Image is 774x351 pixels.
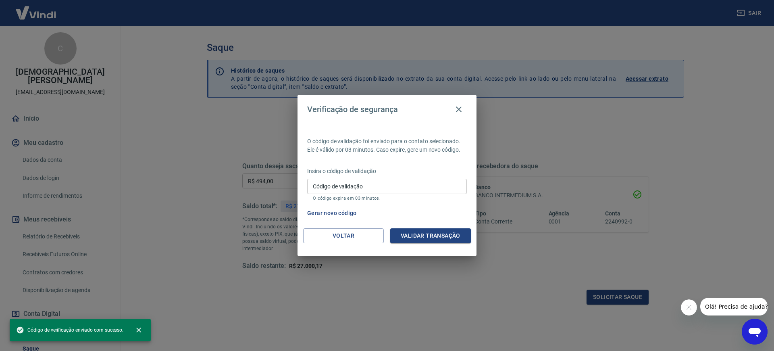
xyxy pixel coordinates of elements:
[742,319,768,345] iframe: Botão para abrir a janela de mensagens
[307,104,398,114] h4: Verificação de segurança
[304,206,360,221] button: Gerar novo código
[313,196,461,201] p: O código expira em 03 minutos.
[700,298,768,315] iframe: Mensagem da empresa
[390,228,471,243] button: Validar transação
[5,6,68,12] span: Olá! Precisa de ajuda?
[307,167,467,175] p: Insira o código de validação
[303,228,384,243] button: Voltar
[307,137,467,154] p: O código de validação foi enviado para o contato selecionado. Ele é válido por 03 minutos. Caso e...
[16,326,123,334] span: Código de verificação enviado com sucesso.
[681,299,697,315] iframe: Fechar mensagem
[130,321,148,339] button: close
